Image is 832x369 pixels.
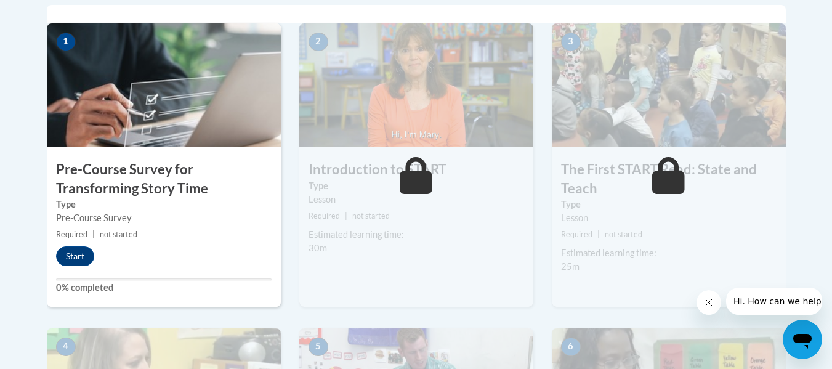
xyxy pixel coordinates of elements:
[56,211,272,225] div: Pre-Course Survey
[561,246,777,260] div: Estimated learning time:
[309,179,524,193] label: Type
[345,211,347,221] span: |
[561,33,581,51] span: 3
[309,243,327,253] span: 30m
[783,320,822,359] iframe: Button to launch messaging window
[561,261,580,272] span: 25m
[47,160,281,198] h3: Pre-Course Survey for Transforming Story Time
[56,198,272,211] label: Type
[309,338,328,356] span: 5
[561,230,592,239] span: Required
[561,198,777,211] label: Type
[352,211,390,221] span: not started
[56,338,76,356] span: 4
[309,228,524,241] div: Estimated learning time:
[309,33,328,51] span: 2
[7,9,100,18] span: Hi. How can we help?
[56,281,272,294] label: 0% completed
[299,23,533,147] img: Course Image
[552,23,786,147] img: Course Image
[47,23,281,147] img: Course Image
[552,160,786,198] h3: The First START Read: State and Teach
[100,230,137,239] span: not started
[56,230,87,239] span: Required
[309,193,524,206] div: Lesson
[56,246,94,266] button: Start
[309,211,340,221] span: Required
[605,230,642,239] span: not started
[92,230,95,239] span: |
[597,230,600,239] span: |
[299,160,533,179] h3: Introduction to START
[56,33,76,51] span: 1
[561,211,777,225] div: Lesson
[561,338,581,356] span: 6
[697,290,721,315] iframe: Close message
[726,288,822,315] iframe: Message from company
